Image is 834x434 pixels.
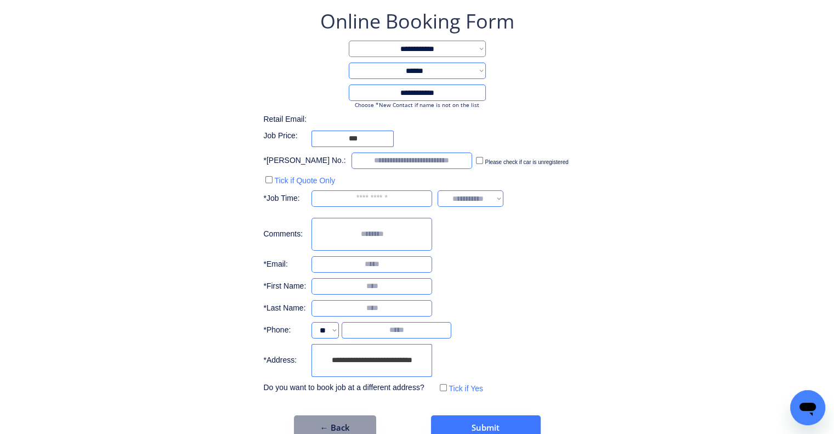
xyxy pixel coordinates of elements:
[263,114,318,125] div: Retail Email:
[263,229,306,240] div: Comments:
[263,355,306,366] div: *Address:
[263,259,306,270] div: *Email:
[263,281,306,292] div: *First Name:
[349,101,486,109] div: Choose *New Contact if name is not on the list
[485,159,568,165] label: Please check if car is unregistered
[449,384,483,393] label: Tick if Yes
[263,325,306,336] div: *Phone:
[320,8,514,35] div: Online Booking Form
[263,131,306,142] div: Job Price:
[790,390,825,425] iframe: Button to launch messaging window
[263,382,432,393] div: Do you want to book job at a different address?
[263,193,306,204] div: *Job Time:
[263,155,345,166] div: *[PERSON_NAME] No.:
[263,303,306,314] div: *Last Name:
[274,176,335,185] label: Tick if Quote Only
